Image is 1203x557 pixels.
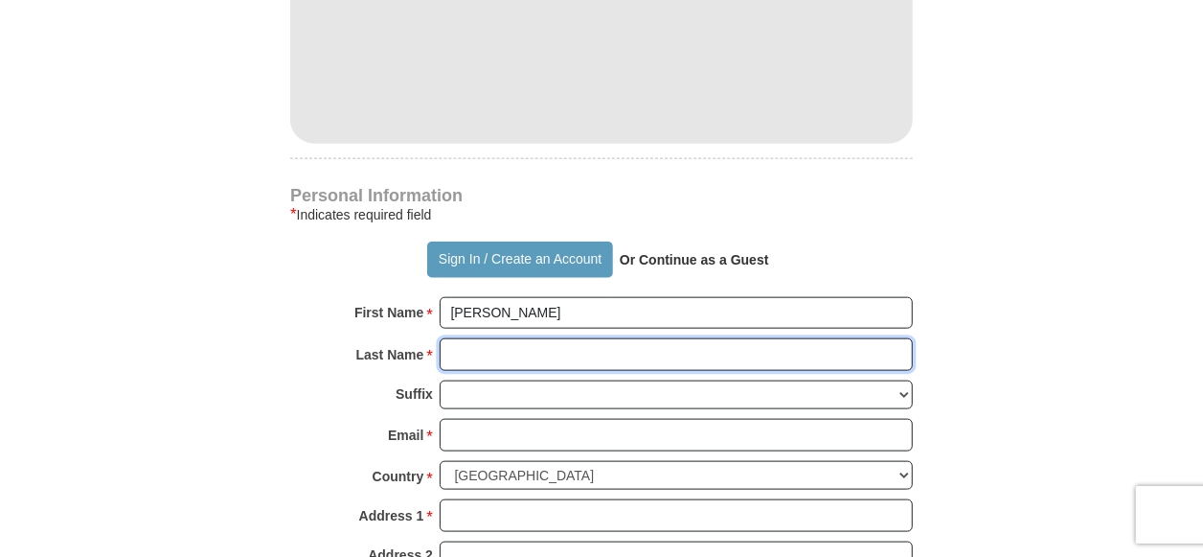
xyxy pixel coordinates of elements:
h4: Personal Information [290,188,913,203]
strong: Country [373,463,424,490]
strong: First Name [354,299,423,326]
strong: Or Continue as a Guest [620,252,769,267]
div: Indicates required field [290,203,913,226]
strong: Suffix [396,381,433,407]
strong: Email [388,422,423,449]
button: Sign In / Create an Account [427,242,612,278]
strong: Last Name [356,341,424,368]
strong: Address 1 [359,502,424,529]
